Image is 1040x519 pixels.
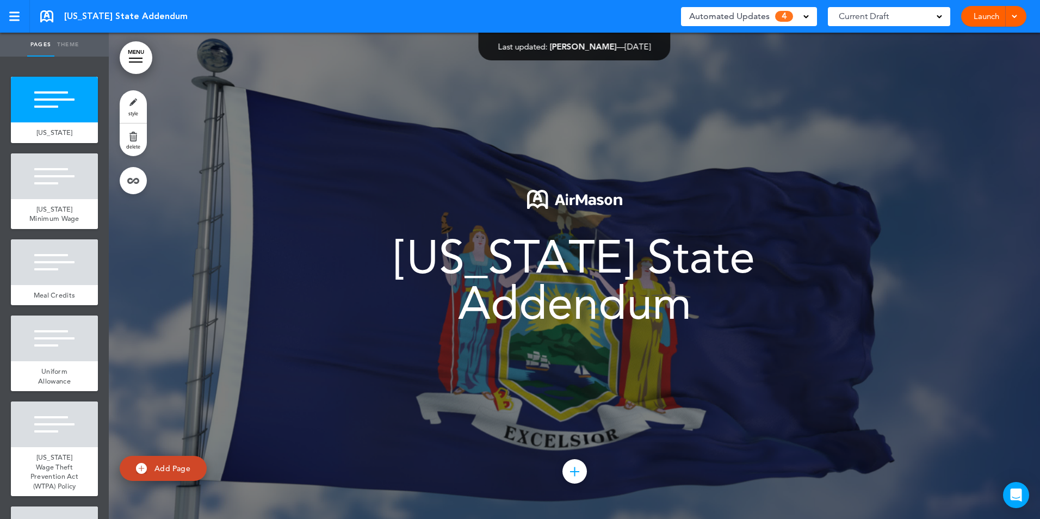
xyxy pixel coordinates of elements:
span: style [128,110,138,116]
span: 4 [775,11,793,22]
a: Uniform Allowance [11,361,98,391]
span: Automated Updates [689,9,770,24]
a: [US_STATE] Minimum Wage [11,199,98,229]
span: [US_STATE] State Addendum [394,230,755,330]
a: [US_STATE] Wage Theft Prevention Act (WTPA) Policy [11,447,98,496]
a: [US_STATE] [11,122,98,143]
a: MENU [120,41,152,74]
a: Pages [27,33,54,57]
div: Open Intercom Messenger [1003,482,1029,508]
a: Launch [969,6,1004,27]
span: Last updated: [498,41,548,52]
span: [US_STATE] Wage Theft Prevention Act (WTPA) Policy [30,453,78,491]
span: [PERSON_NAME] [550,41,617,52]
a: Meal Credits [11,285,98,306]
a: delete [120,123,147,156]
span: [US_STATE] [36,128,73,137]
img: add.svg [136,463,147,474]
span: [US_STATE] Minimum Wage [29,205,79,224]
span: Meal Credits [34,291,76,300]
a: Add Page [120,456,207,481]
a: Theme [54,33,82,57]
span: Uniform Allowance [38,367,71,386]
span: Current Draft [839,9,889,24]
span: [US_STATE] State Addendum [64,10,188,22]
span: Add Page [154,464,190,473]
a: style [120,90,147,123]
span: [DATE] [625,41,651,52]
span: delete [126,143,140,150]
div: — [498,42,651,51]
img: 1722553576973-Airmason_logo_White.png [527,190,622,209]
